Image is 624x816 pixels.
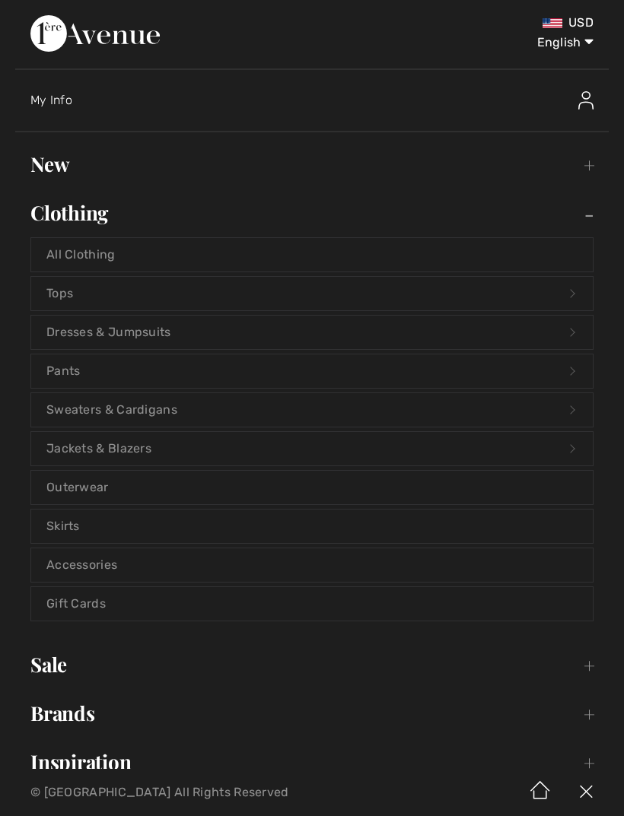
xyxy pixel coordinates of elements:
[30,787,368,798] p: © [GEOGRAPHIC_DATA] All Rights Reserved
[15,648,609,681] a: Sale
[31,471,593,504] a: Outerwear
[31,393,593,427] a: Sweaters & Cardigans
[15,745,609,779] a: Inspiration
[31,277,593,310] a: Tops
[578,91,594,110] img: My Info
[563,769,609,816] img: X
[15,697,609,730] a: Brands
[30,93,72,107] span: My Info
[31,316,593,349] a: Dresses & Jumpsuits
[15,148,609,181] a: New
[31,238,593,271] a: All Clothing
[31,548,593,582] a: Accessories
[517,769,563,816] img: Home
[31,354,593,388] a: Pants
[31,510,593,543] a: Skirts
[15,196,609,230] a: Clothing
[31,587,593,621] a: Gift Cards
[30,15,160,52] img: 1ère Avenue
[368,15,594,30] div: USD
[31,432,593,465] a: Jackets & Blazers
